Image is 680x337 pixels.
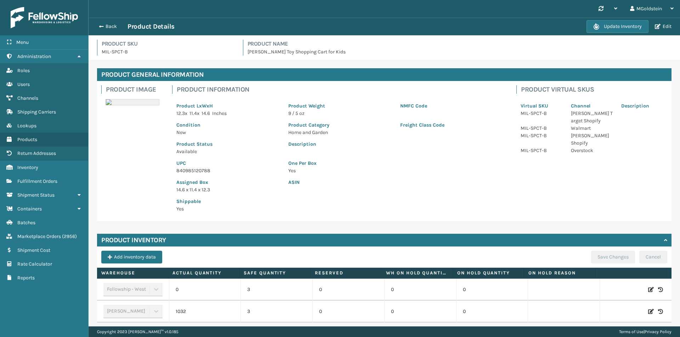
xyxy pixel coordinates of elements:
[97,68,671,81] h4: Product General Information
[17,206,42,212] span: Containers
[621,102,663,110] p: Description
[127,22,175,31] h3: Product Details
[101,251,162,263] button: Add inventory data
[521,110,562,117] p: MIL-SPCT-B
[102,40,234,48] h4: Product SKU
[571,102,613,110] p: Channel
[176,102,280,110] p: Product LxWxH
[288,121,392,129] p: Product Category
[176,186,280,193] p: 14.6 x 11.4 x 12.3
[169,279,241,301] td: 0
[176,159,280,167] p: UPC
[176,140,280,148] p: Product Status
[639,251,667,263] button: Cancel
[95,23,127,30] button: Back
[319,286,378,293] p: 0
[11,7,78,28] img: logo
[176,179,280,186] p: Assigned Box
[17,109,56,115] span: Shipping Carriers
[17,123,36,129] span: Lookups
[653,23,674,30] button: Edit
[176,129,280,136] p: New
[571,110,613,124] p: [PERSON_NAME] Target Shopify
[648,308,654,315] i: Edit
[384,279,456,301] td: 0
[244,270,306,276] label: Safe Quantity
[384,301,456,323] td: 0
[176,121,280,129] p: Condition
[521,147,562,154] p: MIL-SPCT-B
[177,85,508,94] h4: Product Information
[17,275,35,281] span: Reports
[386,270,448,276] label: WH On hold quantity
[288,140,504,148] p: Description
[106,99,159,105] img: 51104088640_40f294f443_o-scaled-700x700.jpg
[17,233,61,239] span: Marketplace Orders
[521,85,667,94] h4: Product Virtual SKUs
[645,329,671,334] a: Privacy Policy
[288,129,392,136] p: Home and Garden
[521,102,562,110] p: Virtual SKU
[102,48,234,56] p: MIL-SPCT-B
[648,286,654,293] i: Edit
[319,308,378,315] p: 0
[619,329,644,334] a: Terms of Use
[591,251,635,263] button: Save Changes
[240,279,312,301] td: 3
[176,198,280,205] p: Shippable
[658,308,663,315] i: Inventory History
[62,233,77,239] span: ( 2956 )
[189,110,199,116] span: 11.4 x
[456,279,528,301] td: 0
[400,102,504,110] p: NMFC Code
[202,110,210,116] span: 14.6
[457,270,520,276] label: On Hold Quantity
[315,270,377,276] label: Reserved
[17,95,38,101] span: Channels
[17,68,30,74] span: Roles
[288,179,504,186] p: ASIN
[571,124,613,132] p: Walmart
[571,132,613,147] p: [PERSON_NAME] Shopify
[169,301,241,323] td: 1032
[400,121,504,129] p: Freight Class Code
[586,20,648,33] button: Update Inventory
[101,236,166,244] h4: Product Inventory
[17,81,30,87] span: Users
[456,301,528,323] td: 0
[619,326,671,337] div: |
[288,159,504,167] p: One Per Box
[17,136,37,143] span: Products
[288,167,504,174] p: Yes
[17,192,55,198] span: Shipment Status
[658,286,663,293] i: Inventory History
[176,205,280,213] p: Yes
[17,53,51,59] span: Administration
[17,247,50,253] span: Shipment Cost
[240,301,312,323] td: 3
[212,110,227,116] span: Inches
[17,164,38,170] span: Inventory
[17,261,52,267] span: Rate Calculator
[101,270,164,276] label: Warehouse
[176,148,280,155] p: Available
[248,40,672,48] h4: Product Name
[288,102,392,110] p: Product Weight
[17,178,57,184] span: Fulfillment Orders
[176,110,187,116] span: 12.3 x
[521,124,562,132] p: MIL-SPCT-B
[172,270,235,276] label: Actual Quantity
[176,167,280,174] p: 840985120788
[528,270,591,276] label: On Hold Reason
[571,147,613,154] p: Overstock
[521,132,562,139] p: MIL-SPCT-B
[106,85,164,94] h4: Product Image
[17,150,56,156] span: Return Addresses
[288,110,305,116] span: 9 / 5 oz
[97,326,178,337] p: Copyright 2023 [PERSON_NAME]™ v 1.0.185
[248,48,672,56] p: [PERSON_NAME] Toy Shopping Cart for Kids
[16,39,29,45] span: Menu
[17,220,35,226] span: Batches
